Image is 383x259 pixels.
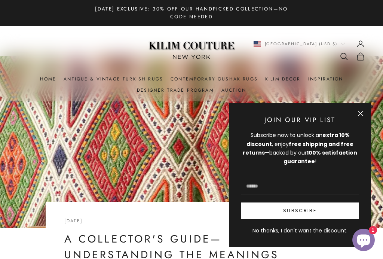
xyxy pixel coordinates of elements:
[64,75,163,83] a: Antique & Vintage Turkish Rugs
[87,5,296,21] p: [DATE] Exclusive: 30% Off Our Handpicked Collection—No Code Needed
[265,40,338,47] span: [GEOGRAPHIC_DATA] (USD $)
[241,131,359,165] div: Subscribe now to unlock an , enjoy —backed by our !
[229,103,371,247] newsletter-popup: Newsletter popup
[284,149,357,165] strong: 100% satisfaction guarantee
[246,131,350,147] strong: extra 10% discount
[243,140,353,156] strong: free shipping and free returns
[350,229,377,253] inbox-online-store-chat: Shopify online store chat
[241,115,359,125] p: Join Our VIP List
[241,202,359,219] button: Subscribe
[40,75,56,83] a: Home
[221,86,246,94] a: Auction
[171,75,258,83] a: Contemporary Oushak Rugs
[253,39,365,61] nav: Secondary navigation
[18,75,365,94] nav: Primary navigation
[137,86,214,94] a: Designer Trade Program
[241,226,359,235] button: No thanks, I don't want the discount.
[308,75,343,83] a: Inspiration
[265,75,301,83] summary: Kilim Decor
[64,217,83,224] time: [DATE]
[254,40,345,47] button: Change country or currency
